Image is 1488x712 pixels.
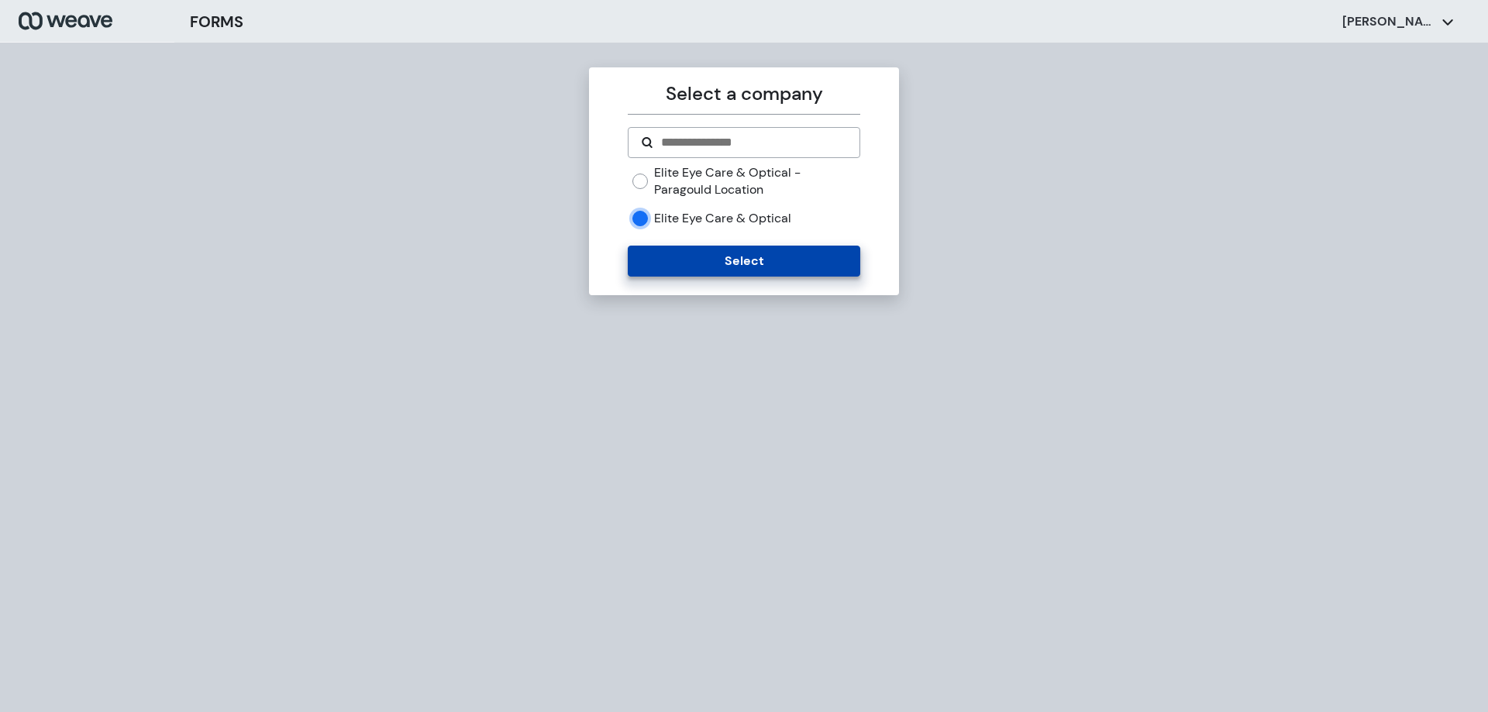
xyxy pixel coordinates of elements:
[1342,13,1435,30] p: [PERSON_NAME]
[628,80,859,108] p: Select a company
[660,133,846,152] input: Search
[190,10,243,33] h3: FORMS
[654,164,859,198] label: Elite Eye Care & Optical - Paragould Location
[628,246,859,277] button: Select
[654,210,791,227] label: Elite Eye Care & Optical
